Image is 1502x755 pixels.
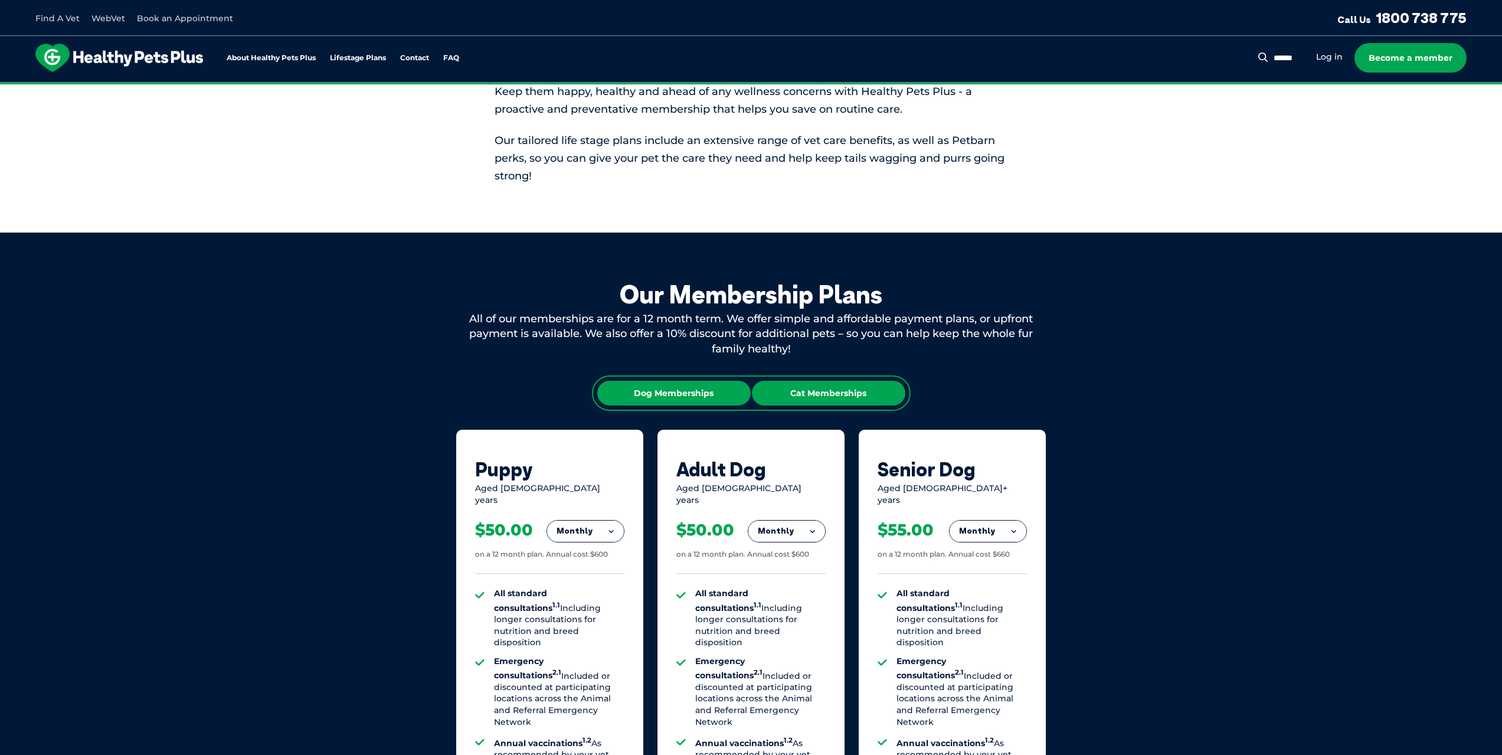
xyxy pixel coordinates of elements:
[878,550,1010,560] div: on a 12 month plan. Annual cost $660
[494,588,624,649] li: Including longer consultations for nutrition and breed disposition
[227,54,316,62] a: About Healthy Pets Plus
[955,601,963,609] sup: 1.1
[443,54,459,62] a: FAQ
[754,601,761,609] sup: 1.1
[91,13,125,24] a: WebVet
[1256,51,1271,63] button: Search
[950,521,1026,542] button: Monthly
[330,54,386,62] a: Lifestage Plans
[400,54,429,62] a: Contact
[494,656,624,728] li: Included or discounted at participating locations across the Animal and Referral Emergency Network
[1354,43,1467,73] a: Become a member
[35,44,203,72] img: hpp-logo
[676,520,734,540] div: $50.00
[695,588,826,649] li: Including longer consultations for nutrition and breed disposition
[748,521,825,542] button: Monthly
[456,280,1046,309] div: Our Membership Plans
[955,669,964,677] sup: 2.1
[896,588,963,613] strong: All standard consultations
[676,458,826,481] div: Adult Dog
[784,736,793,744] sup: 1.2
[695,656,763,681] strong: Emergency consultations
[878,483,1027,506] div: Aged [DEMOGRAPHIC_DATA]+ years
[754,669,763,677] sup: 2.1
[547,521,624,542] button: Monthly
[552,669,561,677] sup: 2.1
[475,550,608,560] div: on a 12 month plan. Annual cost $600
[531,83,971,93] span: Proactive, preventative wellness program designed to keep your pet healthier and happier for longer
[676,550,809,560] div: on a 12 month plan. Annual cost $600
[752,381,905,406] div: Cat Memberships
[1337,14,1371,25] span: Call Us
[495,85,972,116] span: Keep them happy, healthy and ahead of any wellness concerns with Healthy Pets Plus - a proactive ...
[494,656,561,681] strong: Emergency consultations
[494,738,591,749] strong: Annual vaccinations
[1337,9,1467,27] a: Call Us1800 738 775
[597,381,751,406] div: Dog Memberships
[695,588,761,613] strong: All standard consultations
[1316,51,1343,63] a: Log in
[896,656,1027,728] li: Included or discounted at participating locations across the Animal and Referral Emergency Network
[896,738,994,749] strong: Annual vaccinations
[896,588,1027,649] li: Including longer consultations for nutrition and breed disposition
[495,134,1004,182] span: Our tailored life stage plans include an extensive range of vet care benefits, as well as Petbarn...
[695,656,826,728] li: Included or discounted at participating locations across the Animal and Referral Emergency Network
[475,520,533,540] div: $50.00
[985,736,994,744] sup: 1.2
[695,738,793,749] strong: Annual vaccinations
[475,458,624,481] div: Puppy
[494,588,560,613] strong: All standard consultations
[878,520,934,540] div: $55.00
[456,312,1046,357] div: All of our memberships are for a 12 month term. We offer simple and affordable payment plans, or ...
[475,483,624,506] div: Aged [DEMOGRAPHIC_DATA] years
[676,483,826,506] div: Aged [DEMOGRAPHIC_DATA] years
[583,736,591,744] sup: 1.2
[878,458,1027,481] div: Senior Dog
[896,656,964,681] strong: Emergency consultations
[552,601,560,609] sup: 1.1
[35,13,80,24] a: Find A Vet
[137,13,233,24] a: Book an Appointment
